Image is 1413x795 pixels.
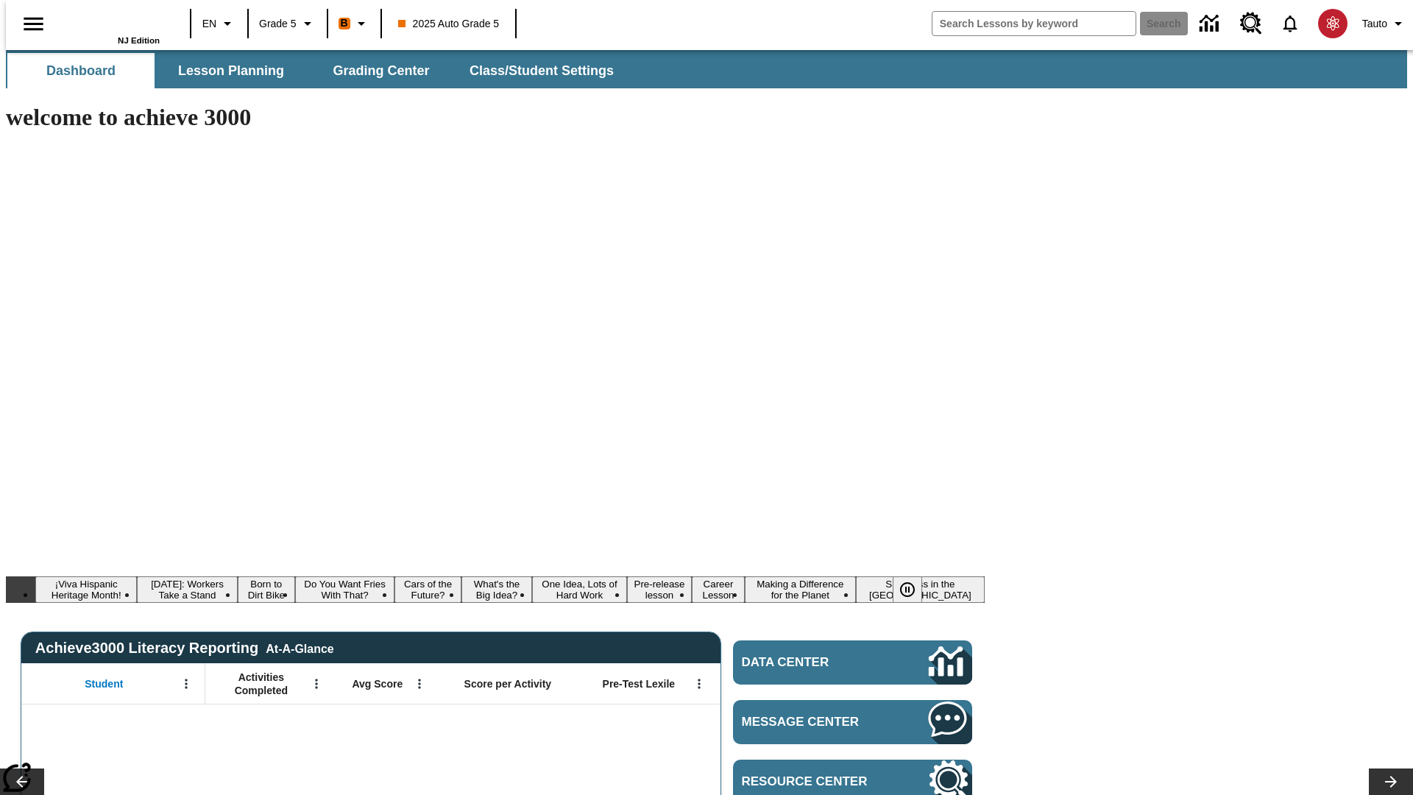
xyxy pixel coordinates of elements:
[178,63,284,79] span: Lesson Planning
[603,677,676,690] span: Pre-Test Lexile
[470,63,614,79] span: Class/Student Settings
[35,576,137,603] button: Slide 1 ¡Viva Hispanic Heritage Month!
[742,715,885,729] span: Message Center
[238,576,295,603] button: Slide 3 Born to Dirt Bike
[196,10,243,37] button: Language: EN, Select a language
[458,53,626,88] button: Class/Student Settings
[688,673,710,695] button: Open Menu
[295,576,394,603] button: Slide 4 Do You Want Fries With That?
[7,53,155,88] button: Dashboard
[408,673,431,695] button: Open Menu
[745,576,856,603] button: Slide 10 Making a Difference for the Planet
[157,53,305,88] button: Lesson Planning
[352,677,403,690] span: Avg Score
[1362,16,1387,32] span: Tauto
[137,576,237,603] button: Slide 2 Labor Day: Workers Take a Stand
[627,576,692,603] button: Slide 8 Pre-release lesson
[856,576,985,603] button: Slide 11 Sleepless in the Animal Kingdom
[253,10,322,37] button: Grade: Grade 5, Select a grade
[692,576,745,603] button: Slide 9 Career Lesson
[1356,10,1413,37] button: Profile/Settings
[213,671,310,697] span: Activities Completed
[175,673,197,695] button: Open Menu
[1271,4,1309,43] a: Notifications
[1369,768,1413,795] button: Lesson carousel, Next
[6,104,985,131] h1: welcome to achieve 3000
[1231,4,1271,43] a: Resource Center, Will open in new tab
[333,63,429,79] span: Grading Center
[85,677,123,690] span: Student
[64,7,160,36] a: Home
[46,63,116,79] span: Dashboard
[733,700,972,744] a: Message Center
[6,53,627,88] div: SubNavbar
[893,576,937,603] div: Pause
[259,16,297,32] span: Grade 5
[532,576,627,603] button: Slide 7 One Idea, Lots of Hard Work
[1191,4,1231,44] a: Data Center
[333,10,376,37] button: Boost Class color is orange. Change class color
[742,774,885,789] span: Resource Center
[394,576,461,603] button: Slide 5 Cars of the Future?
[64,5,160,45] div: Home
[6,50,1407,88] div: SubNavbar
[932,12,1136,35] input: search field
[35,640,334,657] span: Achieve3000 Literacy Reporting
[202,16,216,32] span: EN
[118,36,160,45] span: NJ Edition
[266,640,333,656] div: At-A-Glance
[12,2,55,46] button: Open side menu
[398,16,500,32] span: 2025 Auto Grade 5
[1318,9,1348,38] img: avatar image
[893,576,922,603] button: Pause
[305,673,327,695] button: Open Menu
[464,677,552,690] span: Score per Activity
[1309,4,1356,43] button: Select a new avatar
[742,655,879,670] span: Data Center
[461,576,532,603] button: Slide 6 What's the Big Idea?
[341,14,348,32] span: B
[733,640,972,685] a: Data Center
[308,53,455,88] button: Grading Center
